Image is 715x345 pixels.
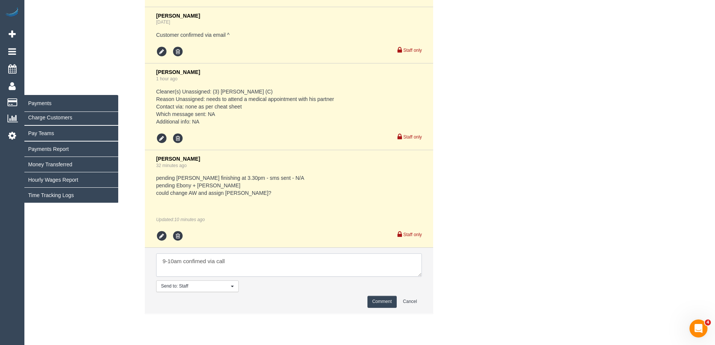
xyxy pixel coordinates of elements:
small: Staff only [403,232,422,237]
a: Payments Report [24,142,118,157]
pre: pending [PERSON_NAME] finishing at 3.30pm - sms sent - N/A pending Ebony + [PERSON_NAME] could ch... [156,174,422,197]
a: Charge Customers [24,110,118,125]
pre: Cleaner(s) Unassigned: (3) [PERSON_NAME] (C) Reason Unassigned: needs to attend a medical appoint... [156,88,422,125]
iframe: Intercom live chat [689,319,707,337]
span: 4 [705,319,711,325]
button: Cancel [398,296,422,307]
a: 32 minutes ago [156,163,187,168]
pre: Customer confirmed via email ^ [156,31,422,39]
span: [PERSON_NAME] [156,156,200,162]
img: Automaid Logo [5,8,20,18]
em: Updated: [156,217,205,222]
small: Staff only [403,48,422,53]
ul: Payments [24,110,118,203]
button: Comment [367,296,397,307]
button: Send to: Staff [156,280,239,292]
a: [DATE] [156,20,170,25]
span: Send to: Staff [161,283,229,289]
span: Payments [24,95,118,112]
a: 1 hour ago [156,76,178,81]
a: Time Tracking Logs [24,188,118,203]
a: Hourly Wages Report [24,172,118,187]
span: Sep 05, 2025 15:26 [174,217,205,222]
a: Money Transferred [24,157,118,172]
a: Pay Teams [24,126,118,141]
span: [PERSON_NAME] [156,69,200,75]
small: Staff only [403,134,422,140]
span: [PERSON_NAME] [156,13,200,19]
